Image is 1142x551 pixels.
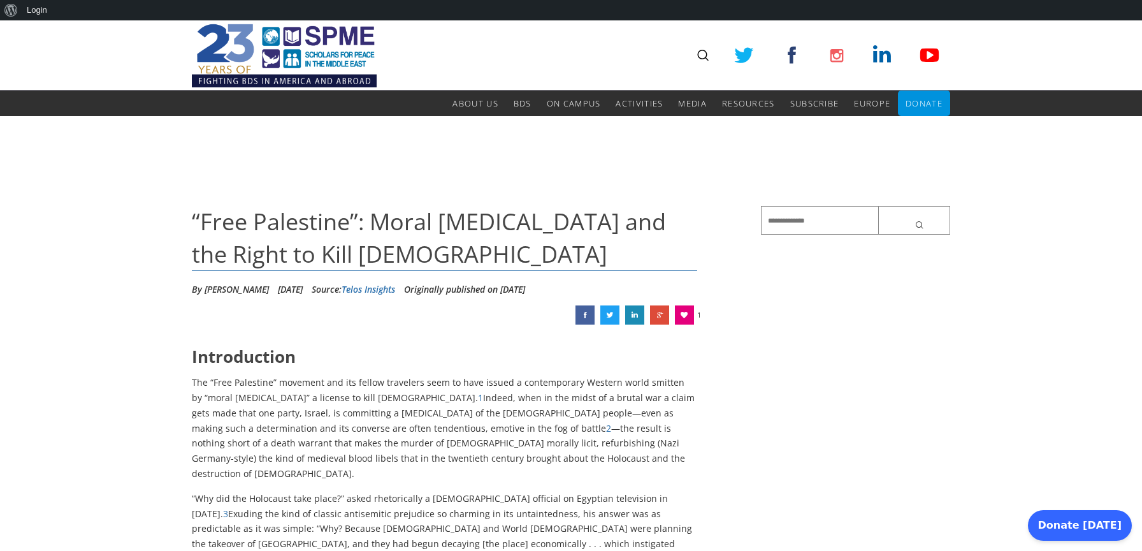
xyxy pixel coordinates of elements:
[906,98,943,109] span: Donate
[790,91,839,116] a: Subscribe
[678,98,707,109] span: Media
[192,345,296,368] strong: Introduction
[223,508,228,520] a: 3
[192,375,697,481] p: The “Free Palestine” movement and its fellow travelers seem to have issued a contemporary Western...
[854,98,890,109] span: Europe
[342,283,395,295] a: Telos Insights
[192,206,666,269] span: “Free Palestine”: Moral [MEDICAL_DATA] and the Right to Kill [DEMOGRAPHIC_DATA]
[722,98,775,109] span: Resources
[600,305,619,325] a: “Free Palestine”: Moral Exhibitionism and the Right to Kill Jews
[192,280,269,299] li: By [PERSON_NAME]
[404,280,525,299] li: Originally published on [DATE]
[722,91,775,116] a: Resources
[452,98,498,109] span: About Us
[452,91,498,116] a: About Us
[278,280,303,299] li: [DATE]
[616,91,663,116] a: Activities
[547,91,601,116] a: On Campus
[790,98,839,109] span: Subscribe
[547,98,601,109] span: On Campus
[514,98,531,109] span: BDS
[575,305,595,325] a: “Free Palestine”: Moral Exhibitionism and the Right to Kill Jews
[192,20,377,91] img: SPME
[697,305,701,325] span: 1
[854,91,890,116] a: Europe
[906,91,943,116] a: Donate
[312,280,395,299] div: Source:
[625,305,644,325] a: “Free Palestine”: Moral Exhibitionism and the Right to Kill Jews
[478,392,483,404] a: 1
[606,422,611,434] a: 2
[650,305,669,325] a: “Free Palestine”: Moral Exhibitionism and the Right to Kill Jews
[616,98,663,109] span: Activities
[678,91,707,116] a: Media
[514,91,531,116] a: BDS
